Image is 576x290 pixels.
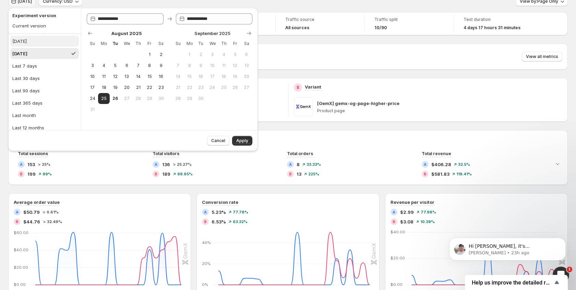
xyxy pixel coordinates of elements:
[147,74,153,79] span: 15
[218,49,229,60] button: Thursday September 4 2025
[158,96,164,101] span: 30
[162,171,170,177] span: 189
[10,85,79,96] button: Last 90 days
[42,162,50,166] span: 25 %
[172,93,184,104] button: Sunday September 28 2025
[155,49,167,60] button: Saturday August 2 2025
[112,85,118,90] span: 19
[289,172,292,176] h2: B
[229,82,241,93] button: Friday September 26 2025
[285,17,355,22] span: Traffic source
[47,220,62,224] span: 32.49 %
[89,96,95,101] span: 24
[424,162,427,166] h2: A
[10,48,79,59] button: [DATE]
[172,82,184,93] button: Sunday September 21 2025
[101,63,107,68] span: 4
[144,82,155,93] button: Friday August 22 2025
[195,93,206,104] button: Tuesday September 30 2025
[198,41,204,46] span: Tu
[121,60,132,71] button: Wednesday August 6 2025
[124,96,130,101] span: 27
[155,93,167,104] button: Saturday August 30 2025
[89,41,95,46] span: Su
[12,50,27,57] div: [DATE]
[207,82,218,93] button: Wednesday September 24 2025
[10,60,79,71] button: Last 7 days
[229,49,241,60] button: Friday September 5 2025
[229,60,241,71] button: Friday September 12 2025
[187,41,192,46] span: Mo
[464,25,520,31] span: 4 days 17 hours 31 minutes
[155,71,167,82] button: Saturday August 16 2025
[144,49,155,60] button: Friday August 1 2025
[87,71,98,82] button: Sunday August 10 2025
[14,136,562,142] h2: Performance over time
[147,85,153,90] span: 22
[135,41,141,46] span: Th
[244,63,250,68] span: 13
[121,38,132,49] th: Wednesday
[12,62,37,69] div: Last 7 days
[456,172,472,176] span: 119.41 %
[198,74,204,79] span: 16
[393,210,395,214] h2: A
[14,230,28,235] text: $60.00
[10,73,79,84] button: Last 30 days
[289,162,292,166] h2: A
[198,96,204,101] span: 30
[439,223,576,271] iframe: Intercom notifications message
[110,38,121,49] th: Tuesday
[393,220,395,224] h2: B
[23,209,40,216] span: $50.79
[187,74,192,79] span: 15
[209,85,215,90] span: 24
[374,25,387,31] span: 10/90
[89,85,95,90] span: 17
[307,162,321,166] span: 33.33 %
[172,71,184,82] button: Sunday September 14 2025
[308,172,319,176] span: 225 %
[135,96,141,101] span: 28
[89,74,95,79] span: 10
[294,97,313,116] img: [GemX] gemx-og-page-higher-price
[20,172,23,176] h2: B
[317,108,563,114] p: Product page
[297,161,300,168] span: 8
[12,112,36,119] div: Last month
[221,74,227,79] span: 18
[12,124,44,131] div: Last 12 months
[464,16,533,31] a: Test duration4 days 17 hours 31 minutes
[110,93,121,104] button: Today Tuesday August 26 2025
[202,282,208,287] text: 0%
[177,172,193,176] span: 98.95 %
[158,63,164,68] span: 9
[195,71,206,82] button: Tuesday September 16 2025
[12,75,40,82] div: Last 30 days
[158,85,164,90] span: 23
[184,71,195,82] button: Monday September 15 2025
[87,60,98,71] button: Sunday August 3 2025
[47,210,59,214] span: 0.61 %
[244,74,250,79] span: 20
[391,282,403,287] text: $0.00
[158,52,164,57] span: 2
[147,96,153,101] span: 29
[20,162,23,166] h2: A
[233,210,248,214] span: 77.78 %
[241,60,252,71] button: Saturday September 13 2025
[207,49,218,60] button: Wednesday September 3 2025
[110,82,121,93] button: Tuesday August 19 2025
[202,199,238,206] h3: Conversion rate
[162,161,170,168] span: 136
[85,28,95,38] button: Show previous month, July 2025
[211,138,225,143] span: Cancel
[14,247,28,252] text: $40.00
[155,60,167,71] button: Saturday August 9 2025
[14,265,28,270] text: $20.00
[187,52,192,57] span: 1
[212,218,226,225] span: 6.53%
[553,267,569,283] iframe: Intercom live chat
